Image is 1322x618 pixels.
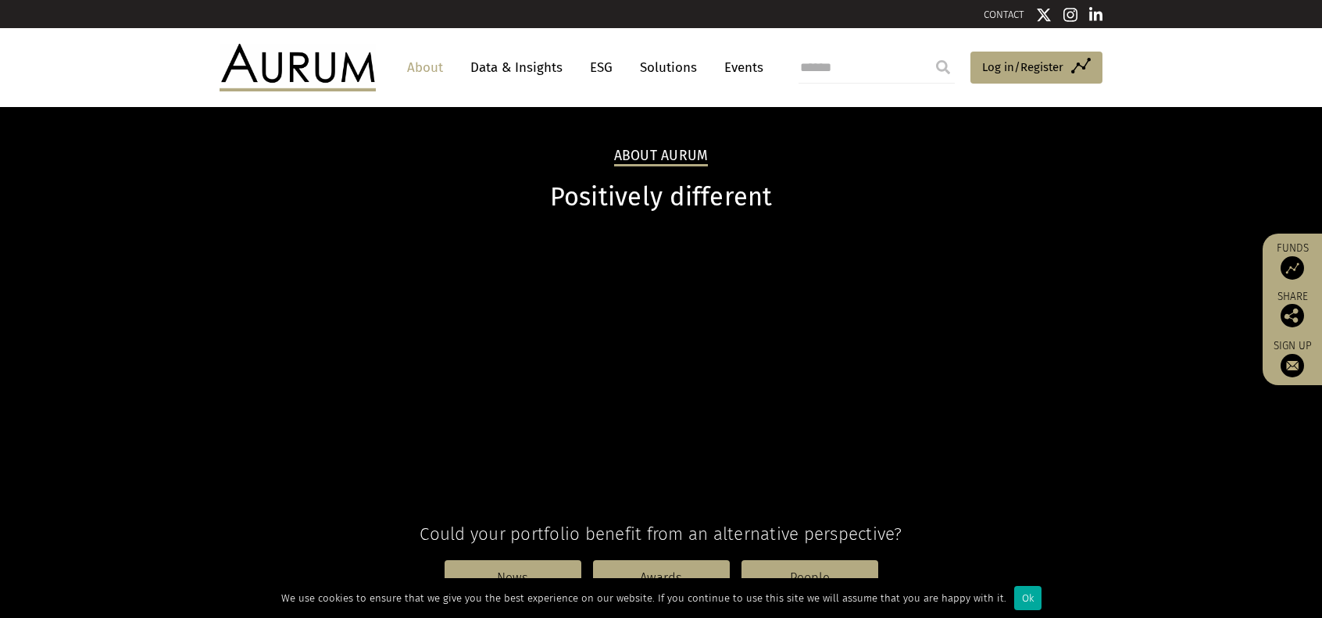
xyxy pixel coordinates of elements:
img: Access Funds [1281,256,1304,280]
h1: Positively different [220,182,1102,213]
div: Ok [1014,586,1042,610]
img: Twitter icon [1036,7,1052,23]
a: ESG [582,53,620,82]
img: Sign up to our newsletter [1281,354,1304,377]
h2: About Aurum [614,148,709,166]
a: News [445,560,581,596]
a: About [399,53,451,82]
div: Share [1270,291,1314,327]
img: Linkedin icon [1089,7,1103,23]
a: Funds [1270,241,1314,280]
img: Share this post [1281,304,1304,327]
a: Data & Insights [463,53,570,82]
img: Instagram icon [1063,7,1077,23]
h4: Could your portfolio benefit from an alternative perspective? [220,523,1102,545]
span: Log in/Register [982,58,1063,77]
a: Log in/Register [970,52,1102,84]
a: Awards [593,560,730,596]
a: Events [716,53,763,82]
input: Submit [927,52,959,83]
img: Aurum [220,44,376,91]
a: Solutions [632,53,705,82]
a: Sign up [1270,339,1314,377]
a: People [741,560,878,596]
a: CONTACT [984,9,1024,20]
